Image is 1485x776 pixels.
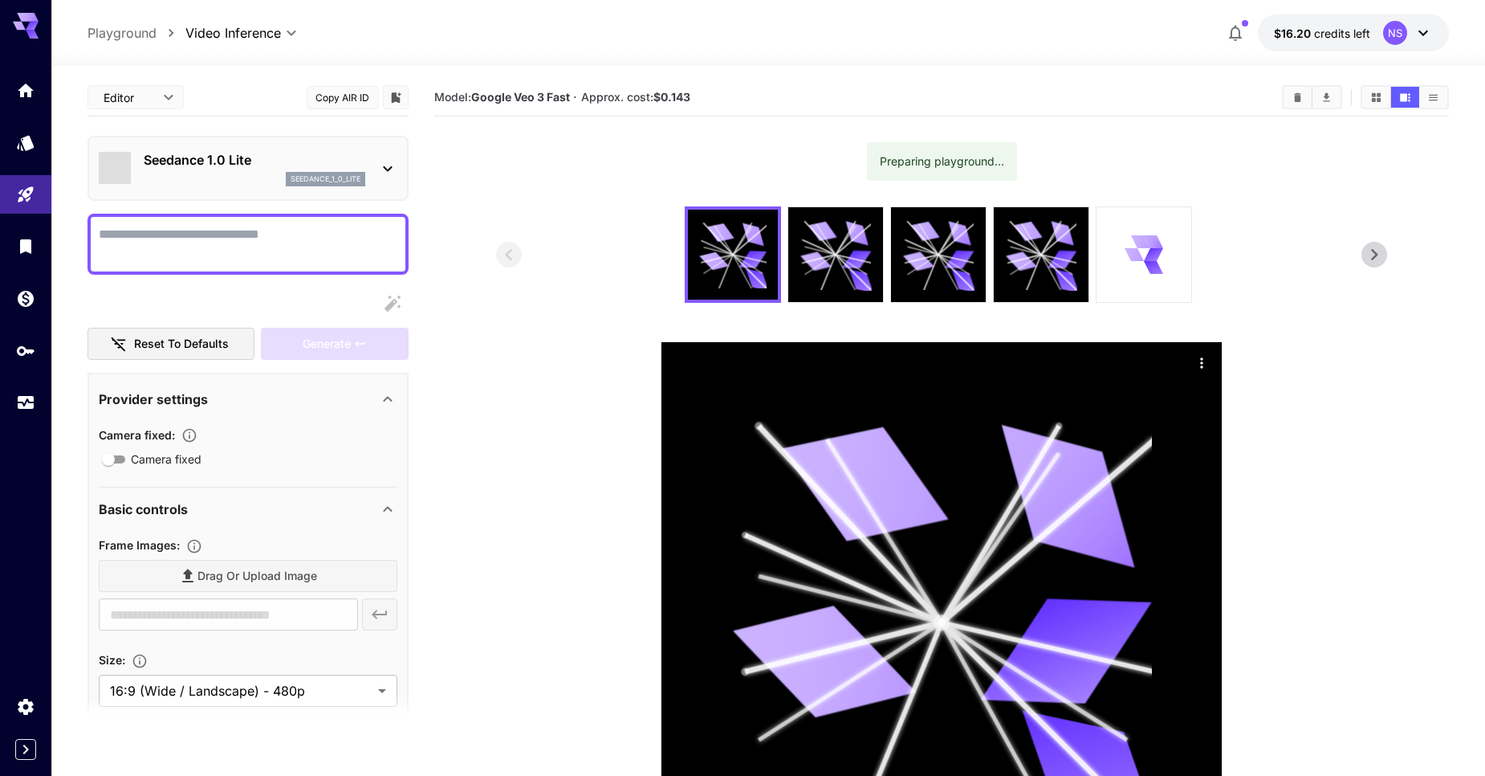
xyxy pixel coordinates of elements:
[87,23,185,43] nav: breadcrumb
[1362,87,1390,108] button: Show media in grid view
[1258,14,1449,51] button: $16.2015NS
[1274,25,1370,42] div: $16.2015
[16,696,35,717] div: Settings
[87,328,254,361] button: Reset to defaults
[99,428,175,442] span: Camera fixed :
[291,174,360,185] p: seedance_1_0_lite
[16,185,35,205] div: Playground
[99,490,397,529] div: Basic controls
[1391,87,1419,108] button: Show media in video view
[99,380,397,419] div: Provider settings
[307,86,379,109] button: Copy AIR ID
[581,90,690,104] span: Approx. cost:
[99,500,188,519] p: Basic controls
[389,88,403,107] button: Add to library
[471,90,570,104] b: Google Veo 3 Fast
[16,80,35,100] div: Home
[1284,87,1312,108] button: Clear All
[573,88,577,107] p: ·
[144,150,365,169] p: Seedance 1.0 Lite
[880,147,1004,176] div: Preparing playground...
[185,23,281,43] span: Video Inference
[1361,85,1449,109] div: Show media in grid viewShow media in video viewShow media in list view
[15,739,36,760] button: Expand sidebar
[87,23,157,43] a: Playground
[1419,87,1447,108] button: Show media in list view
[1190,350,1214,374] div: Actions
[1383,21,1407,45] div: NS
[16,341,35,361] div: API Keys
[99,390,208,409] p: Provider settings
[653,90,690,104] b: $0.143
[1274,27,1314,40] span: $16.20
[99,144,397,193] div: Seedance 1.0 Liteseedance_1_0_lite
[1282,85,1342,109] div: Clear AllDownload All
[180,538,209,554] button: Upload frame images.
[434,90,570,104] span: Model:
[131,451,201,468] span: Camera fixed
[104,89,153,106] span: Editor
[125,653,154,669] button: Adjust the dimensions of the generated image by specifying its width and height in pixels, or sel...
[110,681,372,700] span: 16:9 (Wide / Landscape) - 480p
[1312,87,1341,108] button: Download All
[16,236,35,256] div: Library
[99,538,180,552] span: Frame Images :
[1314,27,1370,40] span: credits left
[16,393,35,413] div: Usage
[99,653,125,667] span: Size :
[16,133,35,153] div: Models
[16,288,35,308] div: Wallet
